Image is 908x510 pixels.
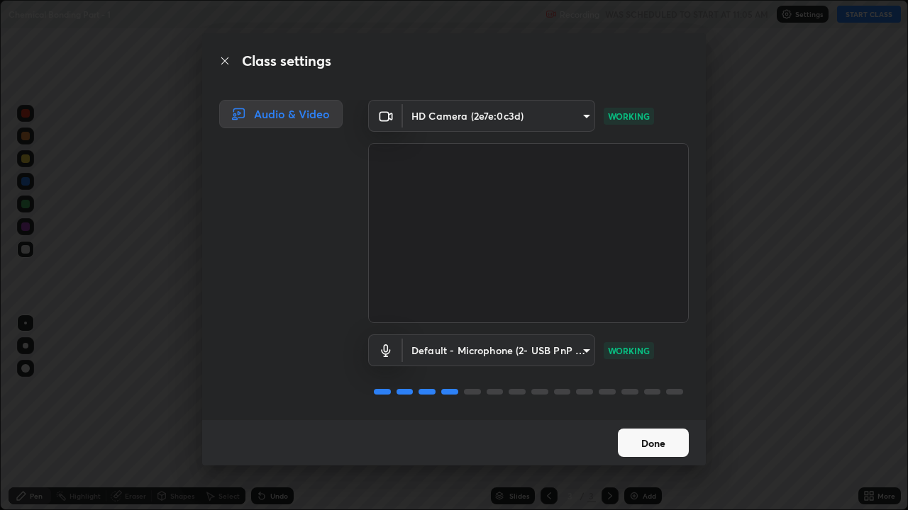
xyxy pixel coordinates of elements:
[608,110,650,123] p: WORKING
[219,100,343,128] div: Audio & Video
[242,50,331,72] h2: Class settings
[403,334,595,366] div: HD Camera (2e7e:0c3d)
[403,100,595,132] div: HD Camera (2e7e:0c3d)
[608,344,650,357] p: WORKING
[618,429,689,457] button: Done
